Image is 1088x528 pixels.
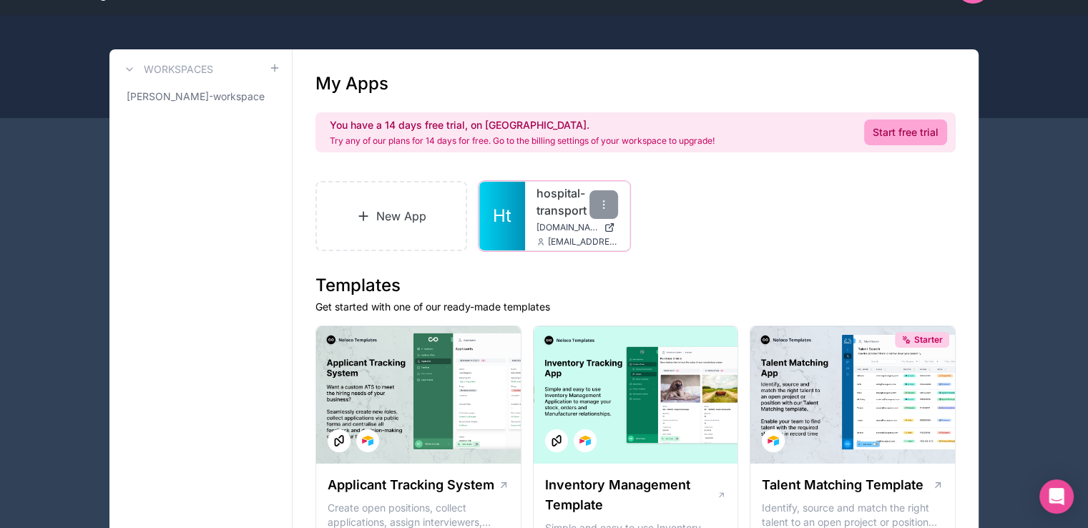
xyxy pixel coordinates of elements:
[768,435,779,446] img: Airtable Logo
[127,89,265,104] span: [PERSON_NAME]-workspace
[362,435,373,446] img: Airtable Logo
[479,182,525,250] a: Ht
[548,236,618,248] span: [EMAIL_ADDRESS][DOMAIN_NAME]
[579,435,591,446] img: Airtable Logo
[315,72,388,95] h1: My Apps
[330,135,715,147] p: Try any of our plans for 14 days for free. Go to the billing settings of your workspace to upgrade!
[493,205,511,228] span: Ht
[330,118,715,132] h2: You have a 14 days free trial, on [GEOGRAPHIC_DATA].
[545,475,717,515] h1: Inventory Management Template
[1039,479,1074,514] div: Open Intercom Messenger
[536,222,618,233] a: [DOMAIN_NAME]
[121,84,280,109] a: [PERSON_NAME]-workspace
[315,300,956,314] p: Get started with one of our ready-made templates
[762,475,923,495] h1: Talent Matching Template
[315,274,956,297] h1: Templates
[536,185,618,219] a: hospital-transport
[121,61,213,78] a: Workspaces
[144,62,213,77] h3: Workspaces
[328,475,494,495] h1: Applicant Tracking System
[864,119,947,145] a: Start free trial
[536,222,598,233] span: [DOMAIN_NAME]
[914,334,943,346] span: Starter
[315,181,467,251] a: New App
